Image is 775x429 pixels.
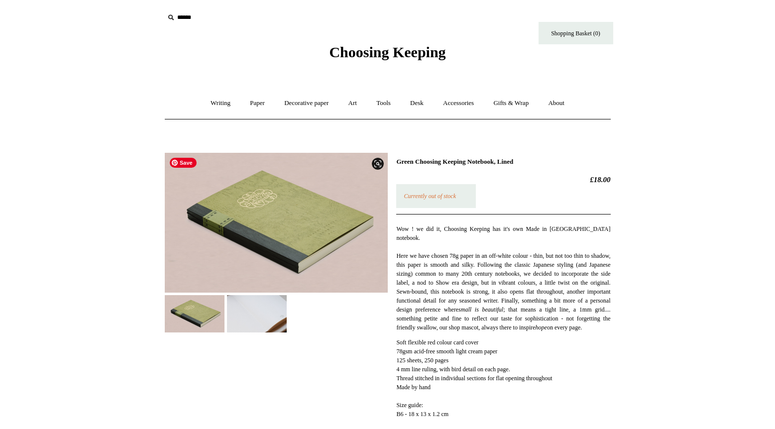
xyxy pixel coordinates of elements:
[396,338,610,428] p: Thread stitched in individual sections for flat opening throughout Made by hand Size guide: B6 - ...
[536,324,547,331] em: hope
[401,90,433,116] a: Desk
[339,90,366,116] a: Art
[275,90,337,116] a: Decorative paper
[367,90,400,116] a: Tools
[404,193,456,200] em: Currently out of stock
[329,44,445,60] span: Choosing Keeping
[396,175,610,184] h2: £18.00
[241,90,274,116] a: Paper
[165,295,224,332] img: Green Choosing Keeping Notebook, Lined
[227,295,287,332] img: Green Choosing Keeping Notebook, Lined
[434,90,483,116] a: Accessories
[396,224,610,332] p: Wow ! we did it, Choosing Keeping has it's own Made in [GEOGRAPHIC_DATA] notebook. Here we have c...
[396,348,497,355] span: 78gsm acid-free smooth light cream paper
[458,306,503,313] em: small is beautiful
[396,339,478,346] span: Soft flexible red colour card cover
[539,90,573,116] a: About
[396,158,610,166] h1: Green Choosing Keeping Notebook, Lined
[396,366,510,373] span: 4 mm line ruling, with bird detail on each page.
[539,22,613,44] a: Shopping Basket (0)
[329,52,445,59] a: Choosing Keeping
[396,357,448,364] span: 125 sheets, 250 pages
[165,153,388,293] img: Green Choosing Keeping Notebook, Lined
[170,158,197,168] span: Save
[484,90,538,116] a: Gifts & Wrap
[202,90,239,116] a: Writing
